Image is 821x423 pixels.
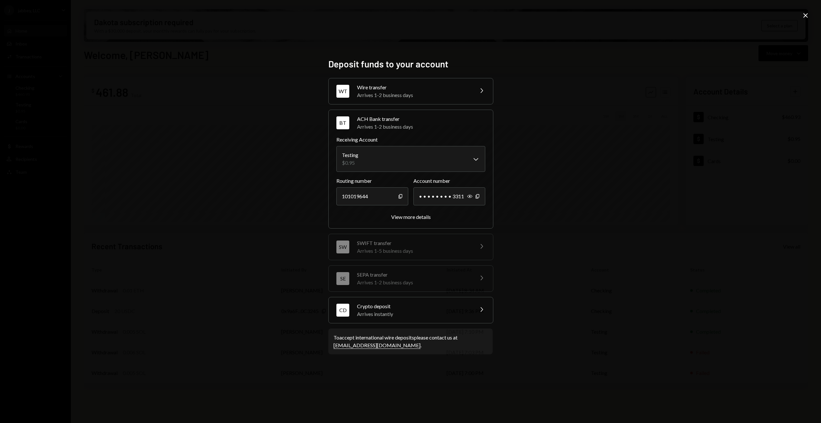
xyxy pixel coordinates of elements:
button: SESEPA transferArrives 1-2 business days [329,266,493,291]
div: ACH Bank transfer [357,115,485,123]
div: To accept international wire deposits please contact us at . [333,334,488,349]
div: Arrives 1-2 business days [357,123,485,131]
div: Arrives instantly [357,310,470,318]
div: BTACH Bank transferArrives 1-2 business days [336,136,485,221]
button: Receiving Account [336,146,485,172]
div: Crypto deposit [357,302,470,310]
button: WTWire transferArrives 1-2 business days [329,78,493,104]
h2: Deposit funds to your account [328,58,493,70]
div: Arrives 1-2 business days [357,91,470,99]
a: [EMAIL_ADDRESS][DOMAIN_NAME] [333,342,420,349]
div: SWIFT transfer [357,239,470,247]
div: Arrives 1-5 business days [357,247,470,255]
label: Account number [413,177,485,185]
div: WT [336,85,349,98]
div: • • • • • • • • 3311 [413,187,485,205]
button: SWSWIFT transferArrives 1-5 business days [329,234,493,260]
div: SW [336,241,349,253]
label: Routing number [336,177,408,185]
div: Wire transfer [357,84,470,91]
div: SE [336,272,349,285]
div: 101019644 [336,187,408,205]
div: Arrives 1-2 business days [357,279,470,286]
button: CDCrypto depositArrives instantly [329,297,493,323]
button: BTACH Bank transferArrives 1-2 business days [329,110,493,136]
label: Receiving Account [336,136,485,143]
div: SEPA transfer [357,271,470,279]
button: View more details [391,214,431,221]
div: CD [336,304,349,317]
div: BT [336,116,349,129]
